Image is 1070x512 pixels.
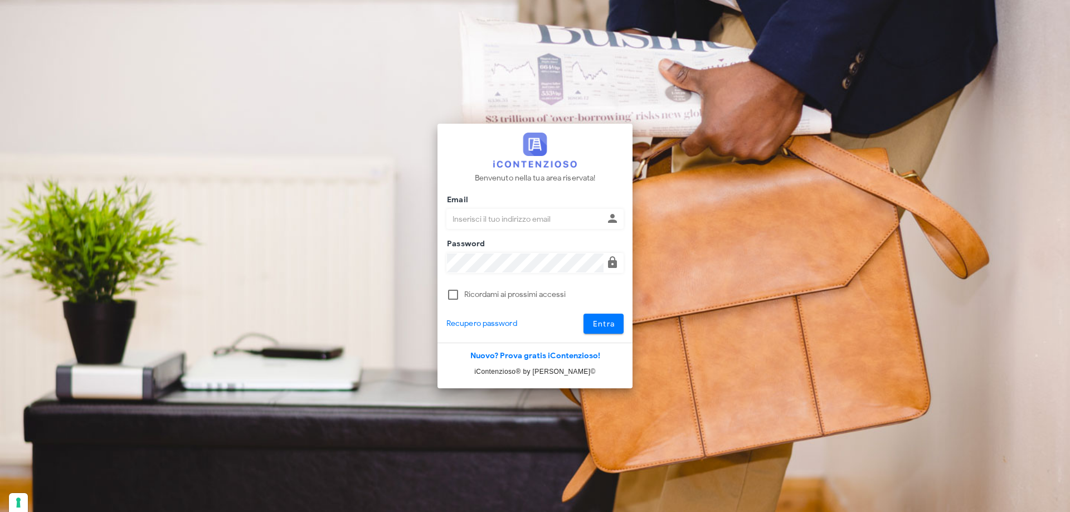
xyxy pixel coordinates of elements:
label: Password [444,238,485,250]
button: Le tue preferenze relative al consenso per le tecnologie di tracciamento [9,493,28,512]
label: Email [444,194,468,206]
label: Ricordami ai prossimi accessi [464,289,624,300]
button: Entra [583,314,624,334]
span: Entra [592,319,615,329]
p: Benvenuto nella tua area riservata! [475,172,596,184]
a: Nuovo? Prova gratis iContenzioso! [470,351,600,360]
p: iContenzioso® by [PERSON_NAME]© [437,366,633,377]
input: Inserisci il tuo indirizzo email [447,209,604,228]
a: Recupero password [446,318,517,330]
